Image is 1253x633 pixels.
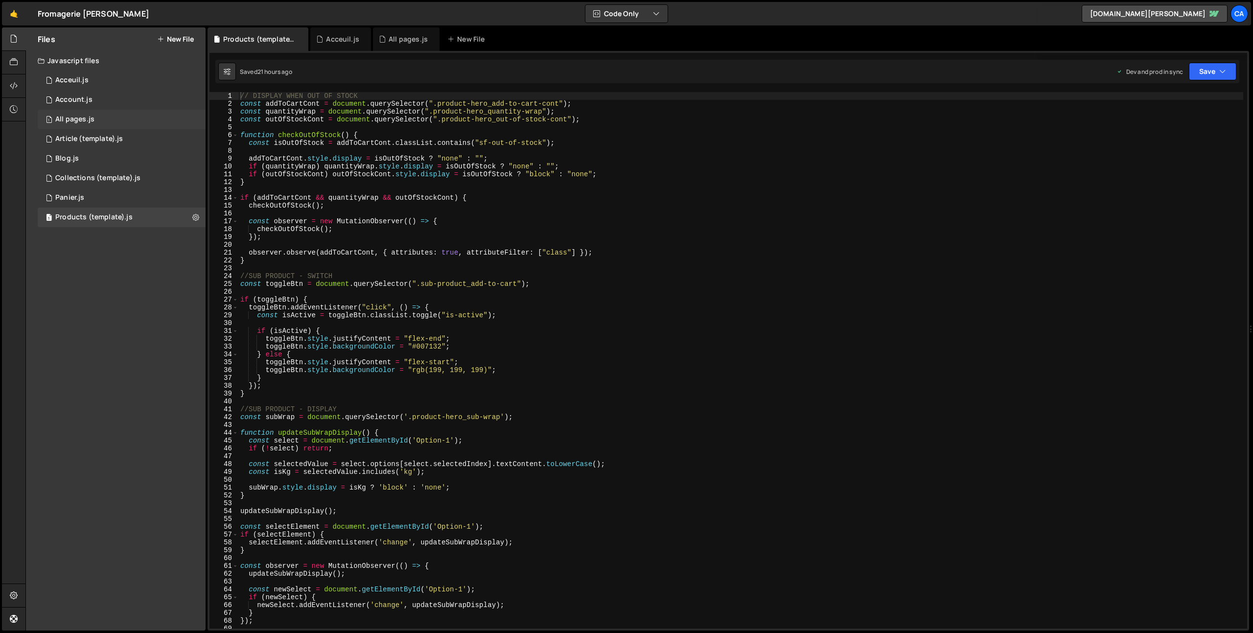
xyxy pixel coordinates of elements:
div: 59 [209,546,238,554]
div: 67 [209,609,238,617]
div: 24 [209,272,238,280]
div: All pages.js [389,34,428,44]
div: 15 [209,202,238,210]
div: 15942/43077.js [38,90,206,110]
div: 15942/42597.js [38,110,206,129]
div: 5 [209,123,238,131]
div: 26 [209,288,238,296]
div: 52 [209,492,238,499]
div: 16 [209,210,238,217]
div: Saved [240,68,292,76]
div: 51 [209,484,238,492]
div: 42 [209,413,238,421]
div: Acceuil.js [326,34,359,44]
div: 53 [209,499,238,507]
span: 1 [46,117,52,124]
div: 31 [209,327,238,335]
div: 48 [209,460,238,468]
button: New File [157,35,194,43]
div: 36 [209,366,238,374]
div: 37 [209,374,238,382]
div: 2 [209,100,238,108]
div: 60 [209,554,238,562]
div: 38 [209,382,238,390]
div: Account.js [55,95,93,104]
div: 43 [209,421,238,429]
div: 22 [209,257,238,264]
div: Fromagerie [PERSON_NAME] [38,8,149,20]
div: 33 [209,343,238,351]
div: 40 [209,398,238,405]
div: 64 [209,586,238,593]
div: 9 [209,155,238,163]
div: 25 [209,280,238,288]
div: 15942/43692.js [38,149,206,168]
div: 41 [209,405,238,413]
div: 69 [209,625,238,633]
div: 47 [209,452,238,460]
div: 50 [209,476,238,484]
div: 21 [209,249,238,257]
div: 68 [209,617,238,625]
button: Save [1189,63,1236,80]
div: 15942/42598.js [38,70,206,90]
div: 3 [209,108,238,116]
h2: Files [38,34,55,45]
div: 45 [209,437,238,445]
div: 19 [209,233,238,241]
div: 12 [209,178,238,186]
div: 39 [209,390,238,398]
div: Article (template).js [55,135,123,143]
div: 61 [209,562,238,570]
div: Javascript files [26,51,206,70]
div: 4 [209,116,238,123]
div: Products (template).js [223,34,297,44]
div: 35 [209,358,238,366]
div: 29 [209,311,238,319]
div: 10 [209,163,238,170]
div: 23 [209,264,238,272]
div: 66 [209,601,238,609]
div: 32 [209,335,238,343]
button: Code Only [585,5,668,23]
div: 49 [209,468,238,476]
a: 🤙 [2,2,26,25]
div: 54 [209,507,238,515]
div: 27 [209,296,238,304]
div: 15942/43698.js [38,129,206,149]
div: 20 [209,241,238,249]
div: 62 [209,570,238,578]
div: 21 hours ago [257,68,292,76]
div: Products (template).js [55,213,133,222]
div: Panier.js [55,193,84,202]
div: 55 [209,515,238,523]
div: 7 [209,139,238,147]
div: 57 [209,531,238,539]
div: 1 [209,92,238,100]
div: Collections (template).js [55,174,140,183]
div: 15942/42794.js [38,208,206,227]
div: 30 [209,319,238,327]
div: 8 [209,147,238,155]
div: All pages.js [55,115,94,124]
div: 34 [209,351,238,358]
div: Acceuil.js [55,76,89,85]
div: 11 [209,170,238,178]
div: 44 [209,429,238,437]
div: 18 [209,225,238,233]
div: 58 [209,539,238,546]
div: New File [447,34,488,44]
div: 6 [209,131,238,139]
div: 63 [209,578,238,586]
div: 65 [209,593,238,601]
div: 17 [209,217,238,225]
div: 13 [209,186,238,194]
div: 46 [209,445,238,452]
div: 15942/43215.js [38,168,206,188]
div: 14 [209,194,238,202]
div: 56 [209,523,238,531]
div: Blog.js [55,154,79,163]
span: 1 [46,214,52,222]
div: 15942/43053.js [38,188,206,208]
div: 28 [209,304,238,311]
